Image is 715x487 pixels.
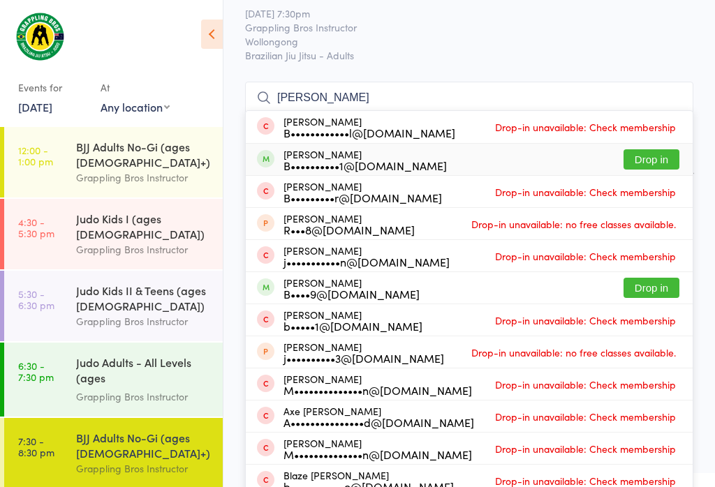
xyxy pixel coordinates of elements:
[101,76,170,99] div: At
[4,199,223,269] a: 4:30 -5:30 pmJudo Kids I (ages [DEMOGRAPHIC_DATA])Grappling Bros Instructor
[76,430,211,460] div: BJJ Adults No-Gi (ages [DEMOGRAPHIC_DATA]+)
[4,271,223,341] a: 5:30 -6:30 pmJudo Kids II & Teens (ages [DEMOGRAPHIC_DATA])Grappling Bros Instructor
[283,437,472,460] div: [PERSON_NAME]
[492,246,679,267] span: Drop-in unavailable: Check membership
[283,181,442,203] div: [PERSON_NAME]
[283,149,447,171] div: [PERSON_NAME]
[283,116,455,138] div: [PERSON_NAME]
[283,213,415,235] div: [PERSON_NAME]
[492,181,679,202] span: Drop-in unavailable: Check membership
[492,374,679,395] span: Drop-in unavailable: Check membership
[18,99,52,114] a: [DATE]
[468,342,679,363] span: Drop-in unavailable: no free classes available.
[283,309,422,331] div: [PERSON_NAME]
[283,384,472,396] div: M••••••••••••••n@[DOMAIN_NAME]
[76,389,211,405] div: Grappling Bros Instructor
[76,211,211,241] div: Judo Kids I (ages [DEMOGRAPHIC_DATA])
[283,352,444,364] div: j••••••••••3@[DOMAIN_NAME]
[283,417,474,428] div: A•••••••••••••••d@[DOMAIN_NAME]
[18,76,87,99] div: Events for
[283,160,447,171] div: B••••••••••1@[DOMAIN_NAME]
[18,360,54,382] time: 6:30 - 7:30 pm
[283,277,420,299] div: [PERSON_NAME]
[4,343,223,417] a: 6:30 -7:30 pmJudo Adults - All Levels (ages [DEMOGRAPHIC_DATA]+)Grappling Bros Instructor
[492,438,679,459] span: Drop-in unavailable: Check membership
[283,256,450,267] div: j•••••••••••n@[DOMAIN_NAME]
[283,224,415,235] div: R•••8@[DOMAIN_NAME]
[76,283,211,313] div: Judo Kids II & Teens (ages [DEMOGRAPHIC_DATA])
[283,127,455,138] div: B••••••••••••l@[DOMAIN_NAME]
[76,139,211,170] div: BJJ Adults No-Gi (ages [DEMOGRAPHIC_DATA]+)
[14,10,66,62] img: Grappling Bros Wollongong
[283,341,444,364] div: [PERSON_NAME]
[245,34,672,48] span: Wollongong
[245,82,693,114] input: Search
[283,288,420,299] div: B••••9@[DOMAIN_NAME]
[76,354,211,389] div: Judo Adults - All Levels (ages [DEMOGRAPHIC_DATA]+)
[18,288,54,310] time: 5:30 - 6:30 pm
[18,216,54,239] time: 4:30 - 5:30 pm
[4,127,223,197] a: 12:00 -1:00 pmBJJ Adults No-Gi (ages [DEMOGRAPHIC_DATA]+)Grappling Bros Instructor
[283,192,442,203] div: B•••••••••r@[DOMAIN_NAME]
[492,117,679,137] span: Drop-in unavailable: Check membership
[283,320,422,331] div: b•••••1@[DOMAIN_NAME]
[624,149,679,170] button: Drop in
[283,449,472,460] div: M••••••••••••••n@[DOMAIN_NAME]
[76,241,211,257] div: Grappling Bros Instructor
[492,310,679,331] span: Drop-in unavailable: Check membership
[624,278,679,298] button: Drop in
[18,144,53,167] time: 12:00 - 1:00 pm
[76,460,211,477] div: Grappling Bros Instructor
[76,313,211,329] div: Grappling Bros Instructor
[283,245,450,267] div: [PERSON_NAME]
[283,373,472,396] div: [PERSON_NAME]
[245,48,693,62] span: Brazilian Jiu Jitsu - Adults
[283,405,474,428] div: Axe [PERSON_NAME]
[245,6,672,20] span: [DATE] 7:30pm
[101,99,170,114] div: Any location
[18,435,54,458] time: 7:30 - 8:30 pm
[245,20,672,34] span: Grappling Bros Instructor
[492,406,679,427] span: Drop-in unavailable: Check membership
[76,170,211,186] div: Grappling Bros Instructor
[468,213,679,234] span: Drop-in unavailable: no free classes available.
